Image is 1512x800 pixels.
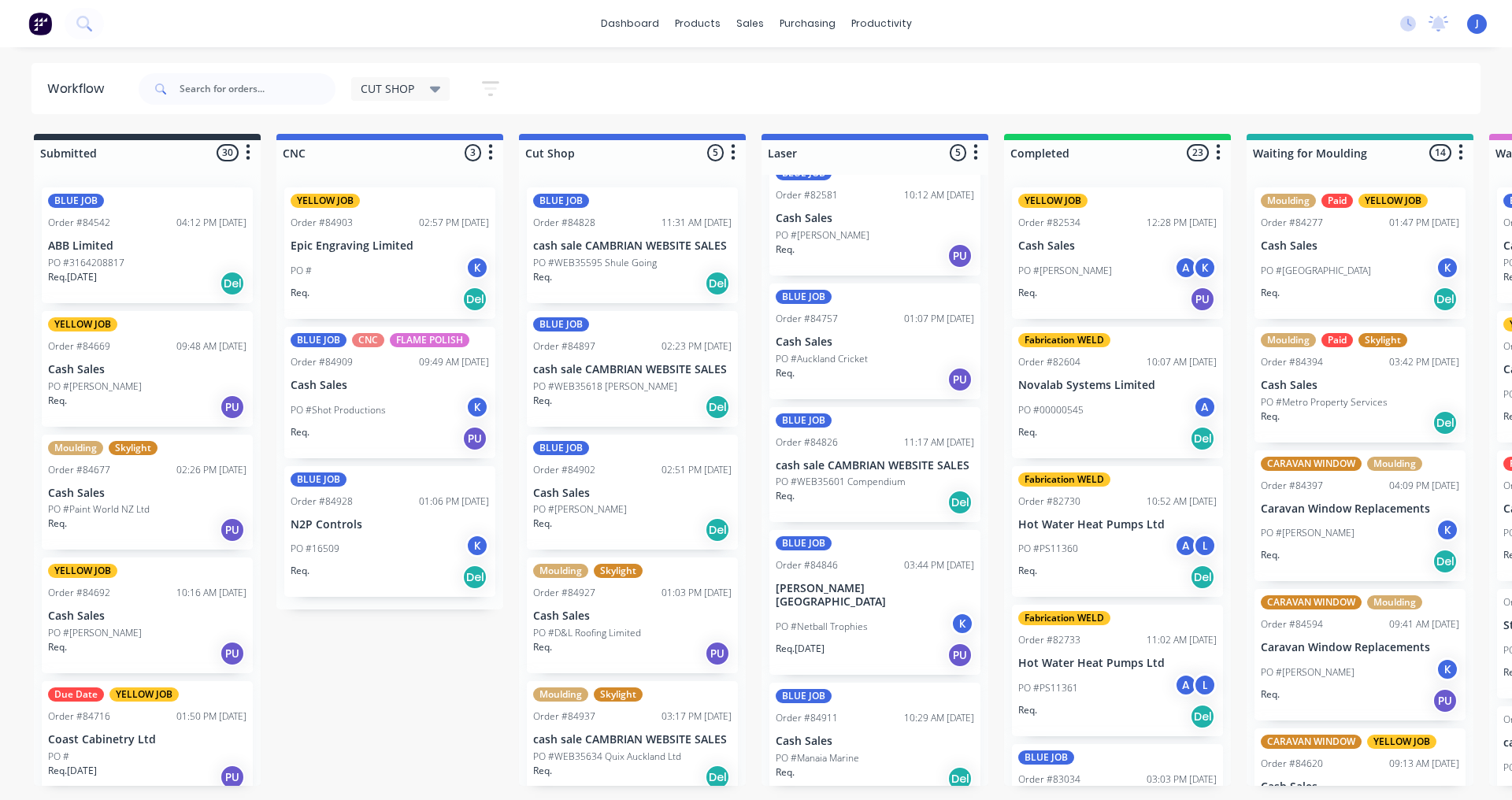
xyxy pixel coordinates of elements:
div: productivity [843,12,920,35]
div: BLUE JOBOrder #8489702:23 PM [DATE]cash sale CAMBRIAN WEBSITE SALESPO #WEB35618 [PERSON_NAME]Req.Del [527,311,738,427]
div: YELLOW JOB [291,194,360,208]
div: Moulding [1261,194,1316,208]
div: A [1174,256,1198,280]
a: dashboard [593,12,667,35]
div: MouldingSkylightOrder #8492701:03 PM [DATE]Cash SalesPO #D&L Roofing LimitedReq.PU [527,557,738,673]
p: PO #Manaia Marine [776,751,859,765]
div: 03:17 PM [DATE] [661,709,732,724]
div: Order #84620 [1261,757,1323,771]
div: PU [947,367,973,392]
p: PO #PS11360 [1018,542,1078,556]
p: Cash Sales [533,487,732,500]
p: Req. [291,564,309,578]
div: YELLOW JOB [1358,194,1428,208]
div: Moulding [48,441,103,455]
p: Cash Sales [776,735,974,748]
div: Skylight [594,564,643,578]
div: K [1193,256,1217,280]
div: products [667,12,728,35]
div: BLUE JOB [533,441,589,455]
div: Del [705,517,730,543]
div: MouldingSkylightOrder #8467702:26 PM [DATE]Cash SalesPO #Paint World NZ LtdReq.PU [42,435,253,550]
p: Req. [533,270,552,284]
p: Req. [776,489,795,503]
div: CARAVAN WINDOW [1261,595,1362,609]
div: BLUE JOB [533,194,589,208]
div: Order #84828 [533,216,595,230]
p: PO #16509 [291,542,339,556]
div: Due DateYELLOW JOBOrder #8471601:50 PM [DATE]Coast Cabinetry LtdPO #Req.[DATE]PU [42,681,253,797]
div: Del [1432,410,1458,435]
div: K [465,534,489,557]
div: 02:51 PM [DATE] [661,463,732,477]
div: K [951,612,974,635]
p: Cash Sales [1261,379,1459,392]
div: 10:16 AM [DATE] [176,586,246,600]
p: PO # [48,750,69,764]
p: PO #WEB35618 [PERSON_NAME] [533,380,677,394]
div: Order #84911 [776,711,838,725]
img: Factory [28,12,52,35]
p: PO #[PERSON_NAME] [776,228,869,243]
div: PU [220,517,245,543]
div: K [465,256,489,280]
div: CARAVAN WINDOW [1261,457,1362,471]
p: N2P Controls [291,518,489,531]
div: PU [705,641,730,666]
div: 01:47 PM [DATE] [1389,216,1459,230]
div: Order #83034 [1018,772,1080,787]
p: Req. [48,394,67,408]
div: 10:07 AM [DATE] [1147,355,1217,369]
div: 12:28 PM [DATE] [1147,216,1217,230]
p: PO #[PERSON_NAME] [1261,526,1354,540]
div: BLUE JOBOrder #8490202:51 PM [DATE]Cash SalesPO #[PERSON_NAME]Req.Del [527,435,738,550]
div: 01:50 PM [DATE] [176,709,246,724]
div: Order #84277 [1261,216,1323,230]
p: ABB Limited [48,239,246,253]
p: PO # [291,264,312,278]
div: Order #84542 [48,216,110,230]
p: cash sale CAMBRIAN WEBSITE SALES [776,459,974,472]
div: MouldingSkylightOrder #8493703:17 PM [DATE]cash sale CAMBRIAN WEBSITE SALESPO #WEB35634 Quix Auck... [527,681,738,797]
p: Req. [1018,286,1037,300]
div: Order #84397 [1261,479,1323,493]
div: BLUE JOBOrder #8482811:31 AM [DATE]cash sale CAMBRIAN WEBSITE SALESPO #WEB35595 Shule GoingReq.Del [527,187,738,303]
p: Req. [48,640,67,654]
p: PO #PS11361 [1018,681,1078,695]
div: PU [947,243,973,269]
div: BLUE JOBOrder #8491110:29 AM [DATE]Cash SalesPO #Manaia MarineReq.Del [769,683,980,798]
div: Skylight [109,441,157,455]
div: YELLOW JOBOrder #8253412:28 PM [DATE]Cash SalesPO #[PERSON_NAME]AKReq.PU [1012,187,1223,319]
div: PU [1432,688,1458,713]
p: Caravan Window Replacements [1261,641,1459,654]
div: Del [947,490,973,515]
div: Del [1190,426,1215,451]
p: cash sale CAMBRIAN WEBSITE SALES [533,239,732,253]
div: Order #84716 [48,709,110,724]
div: K [1436,256,1459,280]
div: Order #82604 [1018,355,1080,369]
p: PO #WEB35634 Quix Auckland Ltd [533,750,681,764]
p: Req. [1018,703,1037,717]
div: 09:49 AM [DATE] [419,355,489,369]
div: Del [705,394,730,420]
div: sales [728,12,772,35]
div: BLUE JOB [533,317,589,331]
div: 01:03 PM [DATE] [661,586,732,600]
span: CUT SHOP [361,80,414,97]
div: Moulding [1367,595,1422,609]
p: Cash Sales [291,379,489,392]
div: Del [1432,549,1458,574]
p: Req. [291,425,309,439]
div: Order #82581 [776,188,838,202]
p: Cash Sales [776,212,974,225]
div: Due Date [48,687,104,702]
div: FLAME POLISH [390,333,469,347]
p: Cash Sales [1261,239,1459,253]
div: BLUE JOB [776,536,832,550]
div: BLUE JOB [48,194,104,208]
div: PU [220,641,245,666]
p: PO #[GEOGRAPHIC_DATA] [1261,264,1371,278]
p: PO #3164208817 [48,256,124,270]
div: BLUE JOBOrder #8454204:12 PM [DATE]ABB LimitedPO #3164208817Req.[DATE]Del [42,187,253,303]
